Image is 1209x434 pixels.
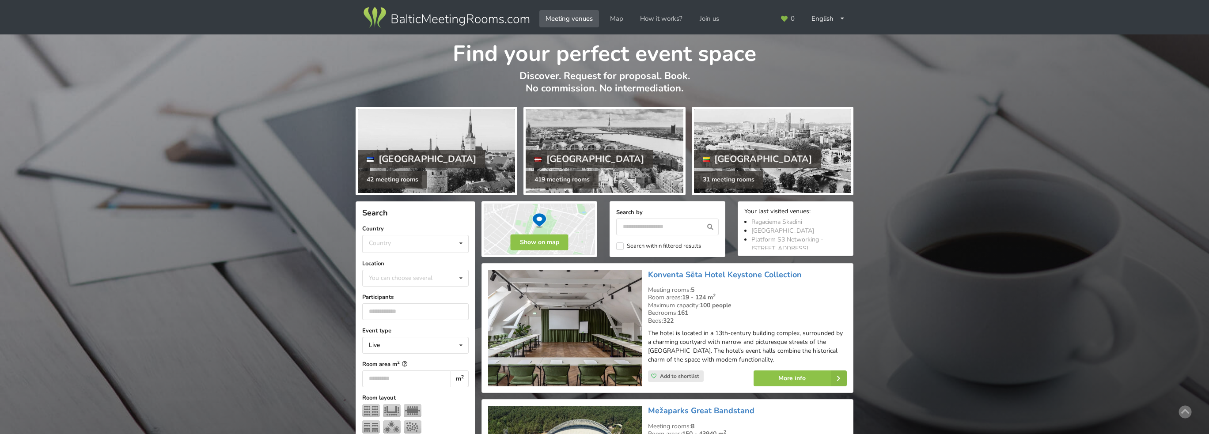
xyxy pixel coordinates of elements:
[648,317,847,325] div: Beds:
[356,34,853,68] h1: Find your perfect event space
[461,374,464,380] sup: 2
[700,301,731,309] strong: 100 people
[713,292,716,299] sup: 2
[682,293,716,302] strong: 19 - 124 m
[488,270,641,387] img: Hotel | Old Riga | Konventa Sēta Hotel Keystone Collection
[367,273,452,283] div: You can choose several
[358,150,485,168] div: [GEOGRAPHIC_DATA]
[523,107,685,195] a: [GEOGRAPHIC_DATA] 419 meeting rooms
[678,309,688,317] strong: 161
[791,15,795,22] span: 0
[362,208,388,218] span: Search
[648,286,847,294] div: Meeting rooms:
[805,10,851,27] div: English
[356,70,853,104] p: Discover. Request for proposal. Book. No commission. No intermediation.
[356,107,517,195] a: [GEOGRAPHIC_DATA] 42 meeting rooms
[648,294,847,302] div: Room areas:
[362,259,469,268] label: Location
[744,208,847,216] div: Your last visited venues:
[526,171,599,189] div: 419 meeting rooms
[362,293,469,302] label: Participants
[691,286,694,294] strong: 5
[404,404,421,417] img: Boardroom
[511,234,568,250] button: Show on map
[358,171,427,189] div: 42 meeting rooms
[694,150,821,168] div: [GEOGRAPHIC_DATA]
[616,208,719,217] label: Search by
[648,309,847,317] div: Bedrooms:
[634,10,689,27] a: How it works?
[648,405,754,416] a: Mežaparks Great Bandstand
[648,329,847,364] p: The hotel is located in a 13th-century building complex, surrounded by a charming courtyard with ...
[362,326,469,335] label: Event type
[692,107,853,195] a: [GEOGRAPHIC_DATA] 31 meeting rooms
[751,226,814,235] a: [GEOGRAPHIC_DATA]
[362,5,531,30] img: Baltic Meeting Rooms
[362,420,380,434] img: Classroom
[694,10,725,27] a: Join us
[539,10,599,27] a: Meeting venues
[691,422,694,430] strong: 8
[369,342,380,348] div: Live
[648,423,847,430] div: Meeting rooms:
[451,370,469,387] div: m
[383,404,401,417] img: U-shape
[362,224,469,233] label: Country
[397,359,400,365] sup: 2
[648,302,847,309] div: Maximum capacity:
[616,242,701,250] label: Search within filtered results
[383,420,401,434] img: Banquet
[481,201,597,257] img: Show on map
[648,269,802,280] a: Konventa Sēta Hotel Keystone Collection
[604,10,629,27] a: Map
[362,360,469,369] label: Room area m
[362,393,469,402] label: Room layout
[754,370,847,386] a: More info
[663,317,674,325] strong: 322
[362,404,380,417] img: Theater
[660,373,699,380] span: Add to shortlist
[369,239,391,247] div: Country
[694,171,763,189] div: 31 meeting rooms
[404,420,421,434] img: Reception
[526,150,653,168] div: [GEOGRAPHIC_DATA]
[751,235,823,253] a: Platform S3 Networking - [STREET_ADDRESS]
[751,218,802,226] a: Ragaciema Skadini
